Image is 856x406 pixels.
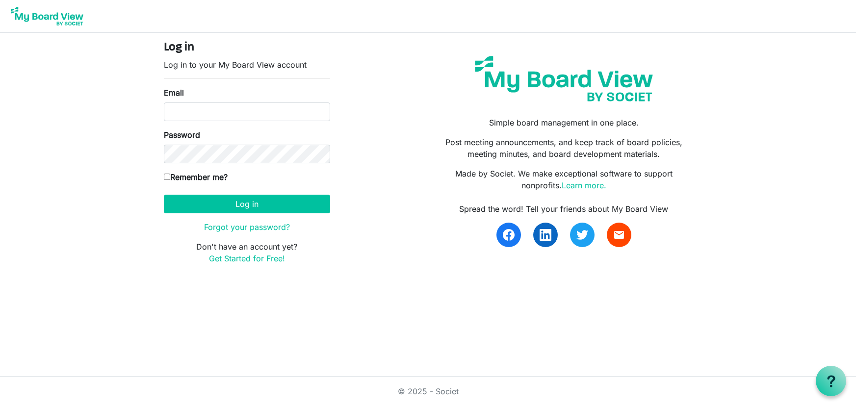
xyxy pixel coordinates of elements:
[540,229,551,241] img: linkedin.svg
[467,49,660,109] img: my-board-view-societ.svg
[164,174,170,180] input: Remember me?
[435,117,692,128] p: Simple board management in one place.
[435,203,692,215] div: Spread the word! Tell your friends about My Board View
[164,41,330,55] h4: Log in
[435,168,692,191] p: Made by Societ. We make exceptional software to support nonprofits.
[576,229,588,241] img: twitter.svg
[435,136,692,160] p: Post meeting announcements, and keep track of board policies, meeting minutes, and board developm...
[164,129,200,141] label: Password
[164,171,228,183] label: Remember me?
[562,180,606,190] a: Learn more.
[607,223,631,247] a: email
[164,59,330,71] p: Log in to your My Board View account
[503,229,515,241] img: facebook.svg
[204,222,290,232] a: Forgot your password?
[613,229,625,241] span: email
[164,241,330,264] p: Don't have an account yet?
[164,195,330,213] button: Log in
[8,4,86,28] img: My Board View Logo
[164,87,184,99] label: Email
[398,386,459,396] a: © 2025 - Societ
[209,254,285,263] a: Get Started for Free!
